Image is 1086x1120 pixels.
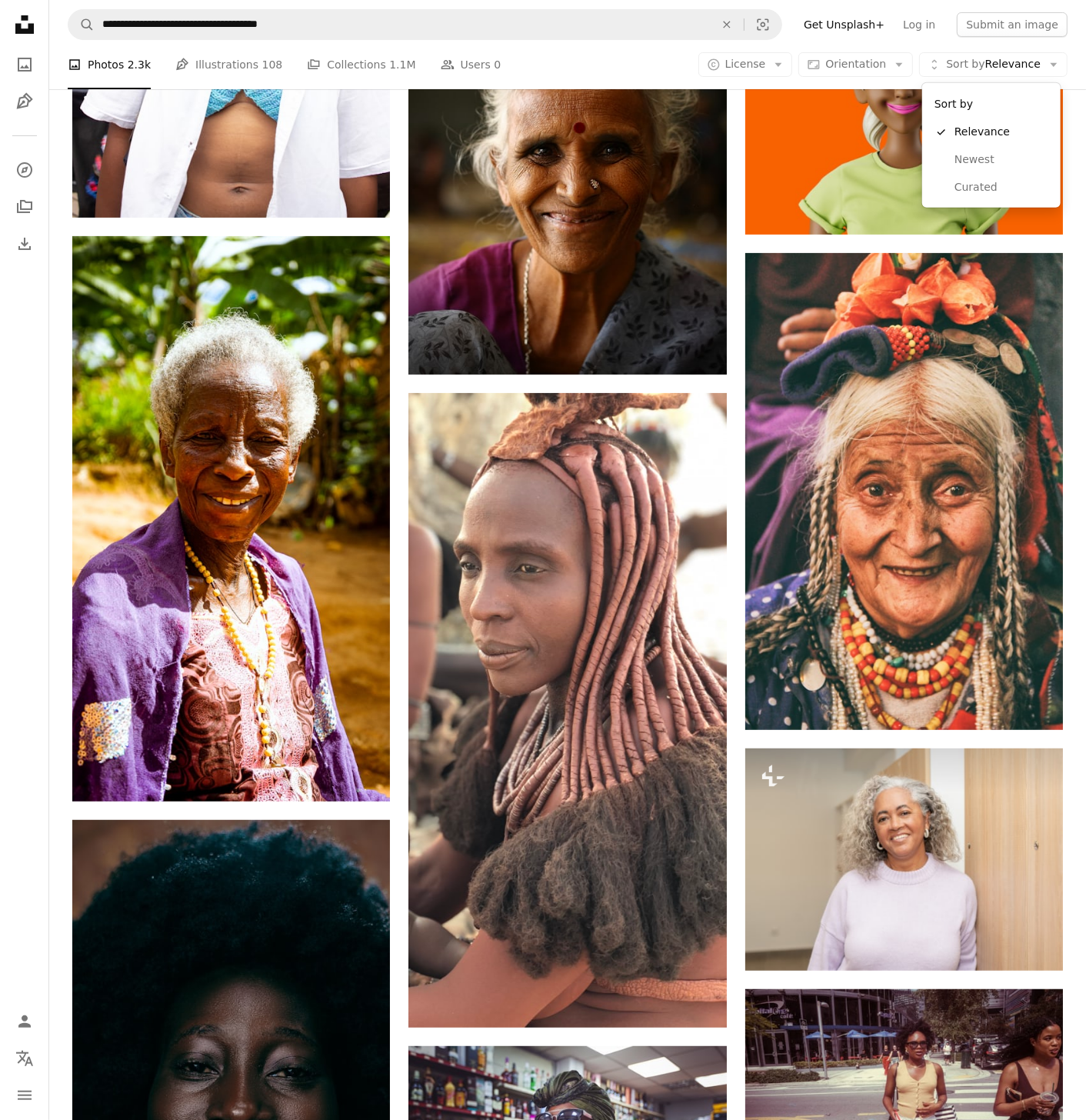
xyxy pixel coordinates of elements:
[946,57,1041,72] span: Relevance
[954,180,1048,195] span: Curated
[922,83,1061,208] div: Sort byRelevance
[928,89,1054,118] div: Sort by
[946,58,984,70] span: Sort by
[954,125,1048,140] span: Relevance
[919,52,1068,77] button: Sort byRelevance
[954,152,1048,168] span: Newest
